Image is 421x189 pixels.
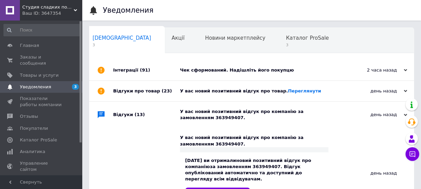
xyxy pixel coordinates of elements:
[3,24,81,36] input: Поиск
[20,42,39,49] span: Главная
[22,4,74,10] span: Студия сладких подарков "Vchocolade"
[339,88,407,94] div: день назад
[406,147,419,161] button: Чат с покупателем
[162,88,172,93] span: (23)
[93,35,151,41] span: [DEMOGRAPHIC_DATA]
[286,35,329,41] span: Каталог ProSale
[20,96,63,108] span: Показатели работы компании
[113,60,180,80] div: Інтеграції
[20,125,48,131] span: Покупатели
[103,6,154,14] h1: Уведомления
[185,158,311,169] b: новий позитивний відгук про компанію
[22,10,82,16] div: Ваш ID: 3647354
[140,67,150,73] span: (91)
[135,112,145,117] span: (13)
[339,67,407,73] div: 2 часа назад
[339,112,407,118] div: день назад
[286,42,329,48] span: 3
[93,42,151,48] span: 3
[20,137,57,143] span: Каталог ProSale
[20,160,63,173] span: Управление сайтом
[172,35,185,41] span: Акції
[113,102,180,128] div: Відгуки
[180,88,339,94] div: У вас новий позитивний відгук про товар.
[20,72,59,78] span: Товары и услуги
[20,113,38,119] span: Отзывы
[288,88,321,93] a: Переглянути
[20,54,63,66] span: Заказы и сообщения
[205,35,265,41] span: Новини маркетплейсу
[20,149,45,155] span: Аналитика
[180,109,339,121] div: У вас новий позитивний відгук про компанію за замовленням 363949407.
[180,67,339,73] div: Чек сформований. Надішліть його покупцю
[180,135,328,147] div: У вас новий позитивний відгук про компанію за замовленням 363949407.
[72,84,79,90] span: 3
[113,81,180,101] div: Відгуки про товар
[20,84,51,90] span: Уведомления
